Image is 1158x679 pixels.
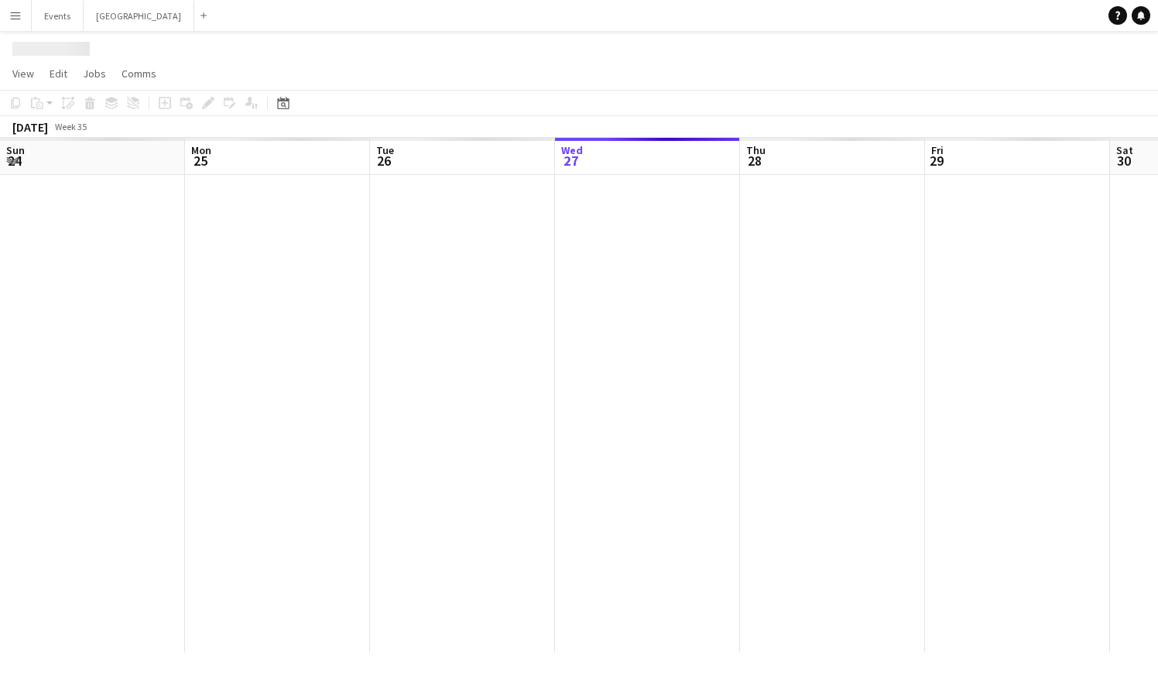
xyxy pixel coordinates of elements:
[83,67,106,81] span: Jobs
[115,63,163,84] a: Comms
[374,152,394,170] span: 26
[4,152,25,170] span: 24
[746,143,766,157] span: Thu
[191,143,211,157] span: Mon
[6,143,25,157] span: Sun
[929,152,944,170] span: 29
[376,143,394,157] span: Tue
[189,152,211,170] span: 25
[6,63,40,84] a: View
[12,67,34,81] span: View
[559,152,583,170] span: 27
[43,63,74,84] a: Edit
[12,119,48,135] div: [DATE]
[32,1,84,31] button: Events
[122,67,156,81] span: Comms
[50,67,67,81] span: Edit
[51,121,90,132] span: Week 35
[561,143,583,157] span: Wed
[1116,143,1133,157] span: Sat
[84,1,194,31] button: [GEOGRAPHIC_DATA]
[744,152,766,170] span: 28
[1114,152,1133,170] span: 30
[931,143,944,157] span: Fri
[77,63,112,84] a: Jobs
